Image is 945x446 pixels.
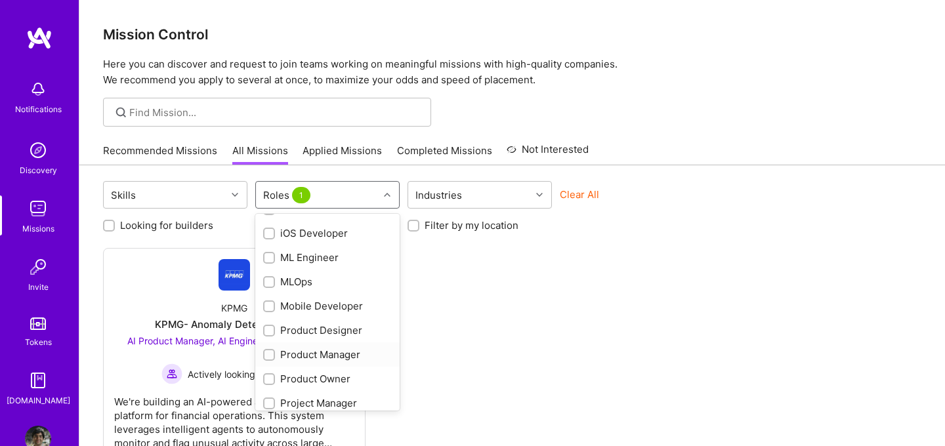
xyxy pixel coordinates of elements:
[161,363,182,384] img: Actively looking for builders
[412,186,465,205] div: Industries
[25,254,51,280] img: Invite
[188,367,306,381] span: Actively looking for builders
[263,299,392,313] div: Mobile Developer
[303,144,382,165] a: Applied Missions
[30,317,46,330] img: tokens
[25,76,51,102] img: bell
[263,396,392,410] div: Project Manager
[232,192,238,198] i: icon Chevron
[129,106,421,119] input: Find Mission...
[103,26,921,43] h3: Mission Control
[20,163,57,177] div: Discovery
[263,226,392,240] div: iOS Developer
[219,259,250,291] img: Company Logo
[384,192,390,198] i: icon Chevron
[120,218,213,232] label: Looking for builders
[25,137,51,163] img: discovery
[7,394,70,407] div: [DOMAIN_NAME]
[263,372,392,386] div: Product Owner
[232,144,288,165] a: All Missions
[114,105,129,120] i: icon SearchGrey
[507,142,589,165] a: Not Interested
[263,275,392,289] div: MLOps
[22,222,54,235] div: Missions
[103,144,217,165] a: Recommended Missions
[560,188,599,201] button: Clear All
[103,56,921,88] p: Here you can discover and request to join teams working on meaningful missions with high-quality ...
[25,367,51,394] img: guide book
[263,251,392,264] div: ML Engineer
[28,280,49,294] div: Invite
[25,195,51,222] img: teamwork
[155,317,313,331] div: KPMG- Anomaly Detection Agent
[425,218,518,232] label: Filter by my location
[108,186,139,205] div: Skills
[127,335,266,346] span: AI Product Manager, AI Engineer
[25,335,52,349] div: Tokens
[292,187,310,203] span: 1
[26,26,52,50] img: logo
[263,348,392,361] div: Product Manager
[397,144,492,165] a: Completed Missions
[260,186,316,205] div: Roles
[221,301,247,315] div: KPMG
[15,102,62,116] div: Notifications
[536,192,543,198] i: icon Chevron
[263,323,392,337] div: Product Designer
